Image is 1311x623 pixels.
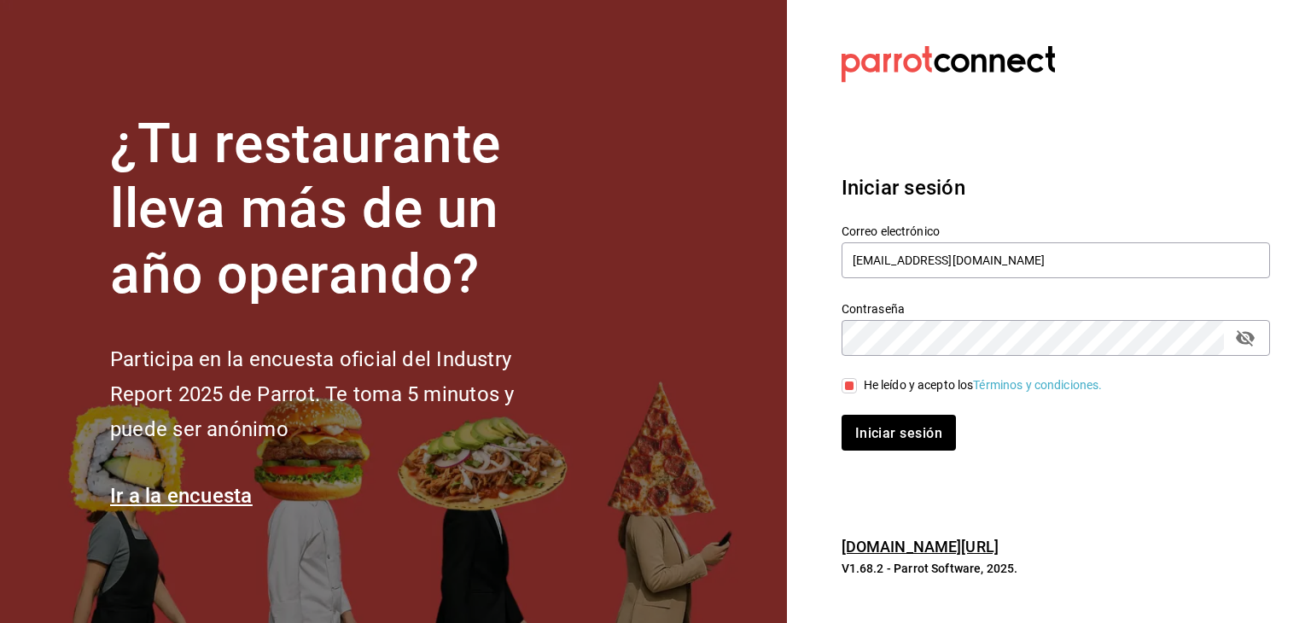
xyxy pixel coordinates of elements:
[842,415,956,451] button: Iniciar sesión
[855,425,942,441] font: Iniciar sesión
[110,484,253,508] a: Ir a la encuesta
[1231,323,1260,352] button: campo de contraseña
[842,224,940,237] font: Correo electrónico
[842,538,999,556] a: [DOMAIN_NAME][URL]
[842,301,905,315] font: Contraseña
[110,112,501,307] font: ¿Tu restaurante lleva más de un año operando?
[842,242,1270,278] input: Ingresa tu correo electrónico
[842,562,1018,575] font: V1.68.2 - Parrot Software, 2025.
[973,378,1102,392] a: Términos y condiciones.
[110,347,514,441] font: Participa en la encuesta oficial del Industry Report 2025 de Parrot. Te toma 5 minutos y puede se...
[864,378,974,392] font: He leído y acepto los
[842,176,965,200] font: Iniciar sesión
